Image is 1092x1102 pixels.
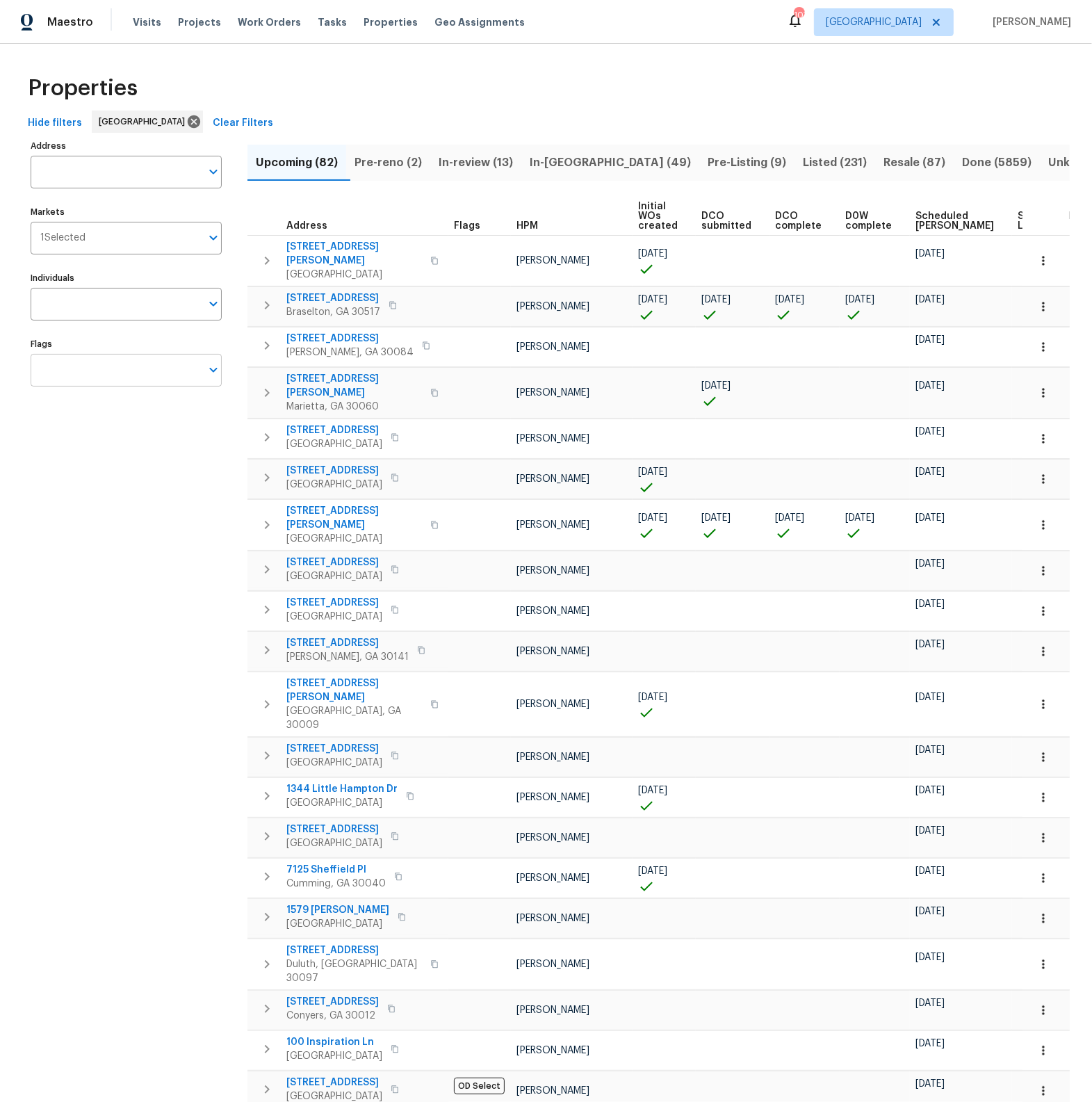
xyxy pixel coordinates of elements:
span: [GEOGRAPHIC_DATA], GA 30009 [286,704,422,732]
span: Resale (87) [883,153,945,172]
span: Done (5859) [962,153,1032,172]
span: [DATE] [638,295,667,305]
span: Geo Assignments [434,15,525,29]
span: [DATE] [915,559,945,569]
span: Duluth, [GEOGRAPHIC_DATA] 30097 [286,957,422,985]
span: [PERSON_NAME] [516,388,589,398]
span: Cumming, GA 30040 [286,877,386,891]
span: 1344 Little Hampton Dr [286,782,398,796]
span: [DATE] [638,249,667,259]
span: Flags [454,221,480,231]
span: Work Orders [238,15,301,29]
span: [DATE] [638,786,667,795]
span: [STREET_ADDRESS][PERSON_NAME] [286,504,422,532]
span: [DATE] [915,467,945,477]
span: Upcoming (82) [256,153,338,172]
span: [DATE] [915,513,945,523]
span: [GEOGRAPHIC_DATA] [286,610,382,624]
span: [GEOGRAPHIC_DATA] [286,917,389,931]
span: [STREET_ADDRESS] [286,556,382,569]
span: [STREET_ADDRESS][PERSON_NAME] [286,676,422,704]
span: [PERSON_NAME] [516,752,589,762]
label: Address [31,142,222,150]
span: [PERSON_NAME] [516,833,589,843]
span: [DATE] [915,826,945,836]
span: HPM [516,221,538,231]
span: Tasks [318,17,347,27]
span: Properties [364,15,418,29]
span: [STREET_ADDRESS][PERSON_NAME] [286,240,422,268]
span: [DATE] [915,1079,945,1089]
span: Conyers, GA 30012 [286,1009,379,1023]
span: [PERSON_NAME] [516,566,589,576]
span: [DATE] [915,786,945,795]
div: 107 [794,8,804,22]
span: [PERSON_NAME] [516,959,589,969]
span: [DATE] [915,1039,945,1048]
span: [PERSON_NAME] [516,699,589,709]
span: [PERSON_NAME] [516,873,589,883]
span: [DATE] [915,907,945,916]
span: [STREET_ADDRESS] [286,464,382,478]
button: Open [204,228,223,248]
span: D0W complete [845,211,892,231]
span: [PERSON_NAME] [516,1005,589,1015]
span: [PERSON_NAME], GA 30084 [286,346,414,359]
span: [PERSON_NAME] [516,1086,589,1096]
span: [GEOGRAPHIC_DATA] [286,1049,382,1063]
span: [STREET_ADDRESS] [286,636,409,650]
span: [DATE] [915,998,945,1008]
span: In-review (13) [439,153,513,172]
span: [DATE] [701,513,731,523]
span: [PERSON_NAME] [516,256,589,266]
button: Hide filters [22,111,88,136]
span: Projects [178,15,221,29]
span: [GEOGRAPHIC_DATA] [286,437,382,451]
span: [GEOGRAPHIC_DATA] [286,569,382,583]
span: Properties [28,81,138,95]
span: [DATE] [915,866,945,876]
span: 1579 [PERSON_NAME] [286,903,389,917]
span: [STREET_ADDRESS] [286,742,382,756]
span: [DATE] [845,295,874,305]
span: [DATE] [915,381,945,391]
span: [PERSON_NAME] [987,15,1071,29]
span: [PERSON_NAME] [516,342,589,352]
span: [DATE] [775,295,804,305]
span: [PERSON_NAME] [516,1046,589,1055]
span: [PERSON_NAME] [516,606,589,616]
span: Listed (231) [803,153,867,172]
span: [STREET_ADDRESS] [286,332,414,346]
span: DCO submitted [701,211,751,231]
span: [DATE] [915,249,945,259]
span: [DATE] [701,295,731,305]
button: Open [204,162,223,181]
span: Visits [133,15,161,29]
span: [PERSON_NAME] [516,647,589,656]
span: Address [286,221,327,231]
span: Maestro [47,15,93,29]
span: [DATE] [638,513,667,523]
span: 1 Selected [40,232,85,244]
span: [PERSON_NAME] [516,434,589,444]
span: [PERSON_NAME] [516,914,589,923]
span: [STREET_ADDRESS] [286,943,422,957]
span: [PERSON_NAME] [516,520,589,530]
span: Hide filters [28,115,82,132]
span: Clear Filters [213,115,273,132]
span: [DATE] [701,381,731,391]
span: [DATE] [638,866,667,876]
span: [GEOGRAPHIC_DATA] [286,478,382,492]
span: [DATE] [915,640,945,649]
span: [DATE] [915,599,945,609]
span: [PERSON_NAME], GA 30141 [286,650,409,664]
span: Pre-Listing (9) [708,153,786,172]
label: Markets [31,208,222,216]
span: [DATE] [638,467,667,477]
span: [DATE] [915,745,945,755]
span: [STREET_ADDRESS] [286,823,382,836]
button: Clear Filters [207,111,279,136]
span: Scheduled [PERSON_NAME] [915,211,994,231]
span: [GEOGRAPHIC_DATA] [826,15,922,29]
span: 7125 Sheffield Pl [286,863,386,877]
